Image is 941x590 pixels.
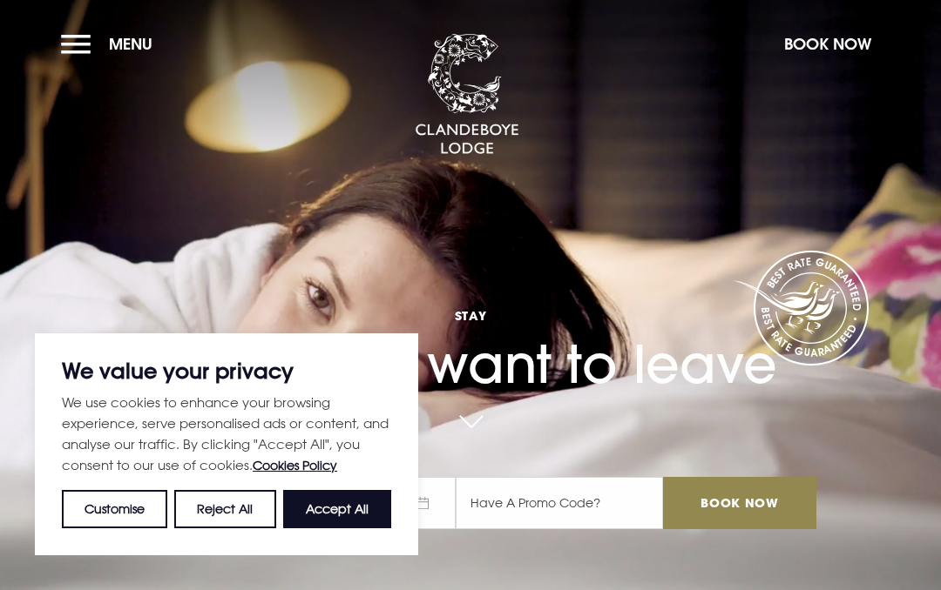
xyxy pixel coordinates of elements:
[663,477,816,529] input: Book Now
[775,25,880,63] button: Book Now
[62,490,167,528] button: Customise
[174,490,275,528] button: Reject All
[253,458,337,473] a: Cookies Policy
[125,269,816,395] h1: You won't want to leave
[109,34,152,54] span: Menu
[456,477,663,529] input: Have A Promo Code?
[35,333,418,555] div: We value your privacy
[125,307,816,324] span: Stay
[62,392,391,476] p: We use cookies to enhance your browsing experience, serve personalised ads or content, and analys...
[415,34,519,156] img: Clandeboye Lodge
[283,490,391,528] button: Accept All
[62,360,391,381] p: We value your privacy
[61,25,161,63] button: Menu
